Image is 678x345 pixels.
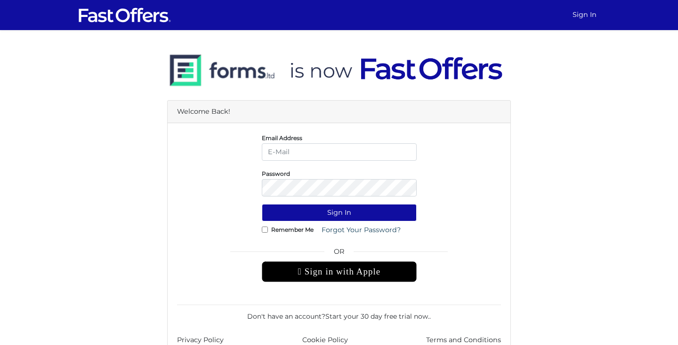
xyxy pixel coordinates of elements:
input: E-Mail [262,143,417,161]
label: Email Address [262,137,302,139]
div: Don't have an account? . [177,305,501,321]
a: Forgot Your Password? [315,221,407,239]
label: Remember Me [271,228,314,231]
div: Welcome Back! [168,101,510,123]
button: Sign In [262,204,417,221]
div: Sign in with Apple [262,261,417,282]
a: Sign In [569,6,600,24]
a: Start your 30 day free trial now. [325,312,429,321]
span: OR [262,246,417,261]
label: Password [262,172,290,175]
